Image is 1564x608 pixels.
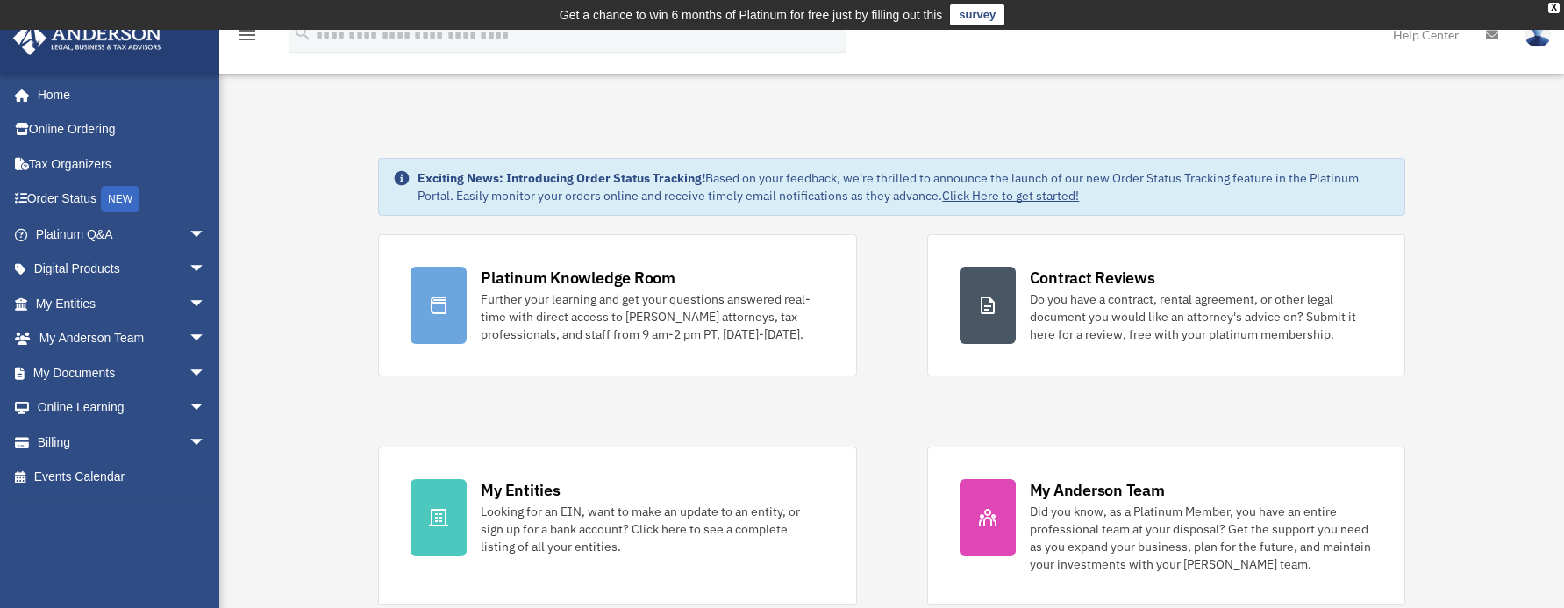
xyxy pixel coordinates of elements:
[12,390,232,426] a: Online Learningarrow_drop_down
[189,321,224,357] span: arrow_drop_down
[8,21,167,55] img: Anderson Advisors Platinum Portal
[481,479,560,501] div: My Entities
[189,252,224,288] span: arrow_drop_down
[12,147,232,182] a: Tax Organizers
[293,24,312,43] i: search
[378,447,856,605] a: My Entities Looking for an EIN, want to make an update to an entity, or sign up for a bank accoun...
[189,355,224,391] span: arrow_drop_down
[189,425,224,461] span: arrow_drop_down
[189,390,224,426] span: arrow_drop_down
[560,4,943,25] div: Get a chance to win 6 months of Platinum for free just by filling out this
[1030,479,1165,501] div: My Anderson Team
[101,186,139,212] div: NEW
[12,112,232,147] a: Online Ordering
[189,286,224,322] span: arrow_drop_down
[942,188,1079,204] a: Click Here to get started!
[237,31,258,46] a: menu
[950,4,1004,25] a: survey
[481,290,824,343] div: Further your learning and get your questions answered real-time with direct access to [PERSON_NAM...
[189,217,224,253] span: arrow_drop_down
[1030,290,1373,343] div: Do you have a contract, rental agreement, or other legal document you would like an attorney's ad...
[12,460,232,495] a: Events Calendar
[12,286,232,321] a: My Entitiesarrow_drop_down
[927,447,1405,605] a: My Anderson Team Did you know, as a Platinum Member, you have an entire professional team at your...
[418,169,1389,204] div: Based on your feedback, we're thrilled to announce the launch of our new Order Status Tracking fe...
[481,267,675,289] div: Platinum Knowledge Room
[12,425,232,460] a: Billingarrow_drop_down
[12,217,232,252] a: Platinum Q&Aarrow_drop_down
[12,252,232,287] a: Digital Productsarrow_drop_down
[481,503,824,555] div: Looking for an EIN, want to make an update to an entity, or sign up for a bank account? Click her...
[1030,503,1373,573] div: Did you know, as a Platinum Member, you have an entire professional team at your disposal? Get th...
[1548,3,1560,13] div: close
[12,77,224,112] a: Home
[927,234,1405,376] a: Contract Reviews Do you have a contract, rental agreement, or other legal document you would like...
[1030,267,1155,289] div: Contract Reviews
[418,170,705,186] strong: Exciting News: Introducing Order Status Tracking!
[378,234,856,376] a: Platinum Knowledge Room Further your learning and get your questions answered real-time with dire...
[237,25,258,46] i: menu
[1525,22,1551,47] img: User Pic
[12,321,232,356] a: My Anderson Teamarrow_drop_down
[12,182,232,218] a: Order StatusNEW
[12,355,232,390] a: My Documentsarrow_drop_down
